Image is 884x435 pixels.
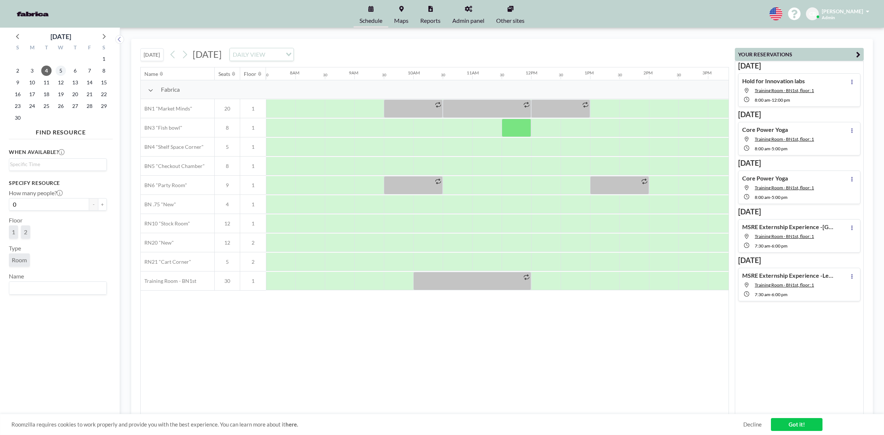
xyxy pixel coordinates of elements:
[738,158,860,168] h3: [DATE]
[240,201,266,208] span: 1
[141,163,205,169] span: BN5 "Checkout Chamber"
[193,49,222,60] span: [DATE]
[215,278,240,284] span: 30
[755,243,770,249] span: 7:30 AM
[12,256,27,264] span: Room
[9,189,63,197] label: How many people?
[9,126,113,136] h4: FIND RESOURCE
[772,243,787,249] span: 6:00 PM
[240,259,266,265] span: 2
[755,292,770,297] span: 7:30 AM
[755,234,814,239] span: Training Room - BN1st, floor: 1
[420,18,441,24] span: Reports
[702,70,712,76] div: 3PM
[585,70,594,76] div: 1PM
[218,71,230,77] div: Seats
[755,146,770,151] span: 8:00 AM
[10,160,102,168] input: Search for option
[9,273,24,280] label: Name
[9,180,107,186] h3: Specify resource
[141,259,191,265] span: RN21 "Cart Corner"
[267,50,281,59] input: Search for option
[84,77,95,88] span: Friday, November 14, 2025
[755,185,814,190] span: Training Room - BN1st, floor: 1
[742,77,805,85] h4: Hold for Innovation labs
[70,77,80,88] span: Thursday, November 13, 2025
[677,73,681,77] div: 30
[99,54,109,64] span: Saturday, November 1, 2025
[11,43,25,53] div: S
[240,182,266,189] span: 1
[240,124,266,131] span: 1
[54,43,68,53] div: W
[84,66,95,76] span: Friday, November 7, 2025
[743,421,762,428] a: Decline
[144,71,158,77] div: Name
[809,11,816,17] span: CB
[141,278,196,284] span: Training Room - BN1st
[9,245,21,252] label: Type
[323,73,327,77] div: 30
[822,8,863,14] span: [PERSON_NAME]
[99,89,109,99] span: Saturday, November 22, 2025
[13,89,23,99] span: Sunday, November 16, 2025
[141,124,182,131] span: BN3 "Fish bowl"
[215,201,240,208] span: 4
[12,7,54,21] img: organization-logo
[240,105,266,112] span: 1
[215,259,240,265] span: 5
[141,182,187,189] span: BN6 "Party Room"
[382,73,386,77] div: 30
[772,146,787,151] span: 5:00 PM
[264,73,269,77] div: 30
[56,77,66,88] span: Wednesday, November 12, 2025
[24,228,27,236] span: 2
[27,77,37,88] span: Monday, November 10, 2025
[755,88,814,93] span: Training Room - BN1st, floor: 1
[244,71,256,77] div: Floor
[41,77,52,88] span: Tuesday, November 11, 2025
[56,66,66,76] span: Wednesday, November 5, 2025
[755,97,770,103] span: 8:00 AM
[27,101,37,111] span: Monday, November 24, 2025
[41,66,52,76] span: Tuesday, November 4, 2025
[742,175,788,182] h4: Core Power Yoga
[742,272,834,279] h4: MSRE Externship Experience -Leeds School of Business
[742,126,788,133] h4: Core Power Yoga
[84,101,95,111] span: Friday, November 28, 2025
[56,101,66,111] span: Wednesday, November 26, 2025
[500,73,504,77] div: 30
[408,70,420,76] div: 10AM
[41,101,52,111] span: Tuesday, November 25, 2025
[231,50,267,59] span: DAILY VIEW
[755,194,770,200] span: 8:00 AM
[755,282,814,288] span: Training Room - BN1st, floor: 1
[161,86,180,93] span: Fabrica
[50,31,71,42] div: [DATE]
[285,421,298,428] a: here.
[772,97,790,103] span: 12:00 PM
[82,43,97,53] div: F
[643,70,653,76] div: 2PM
[215,144,240,150] span: 5
[770,292,772,297] span: -
[13,66,23,76] span: Sunday, November 2, 2025
[13,113,23,123] span: Sunday, November 30, 2025
[9,159,106,170] div: Search for option
[452,18,484,24] span: Admin panel
[215,124,240,131] span: 8
[12,228,15,236] span: 1
[240,278,266,284] span: 1
[240,144,266,150] span: 1
[770,146,772,151] span: -
[290,70,299,76] div: 8AM
[98,198,107,211] button: +
[755,136,814,142] span: Training Room - BN1st, floor: 1
[39,43,54,53] div: T
[349,70,358,76] div: 9AM
[141,144,204,150] span: BN4 "Shelf Space Corner"
[99,77,109,88] span: Saturday, November 15, 2025
[84,89,95,99] span: Friday, November 21, 2025
[467,70,479,76] div: 11AM
[9,282,106,294] div: Search for option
